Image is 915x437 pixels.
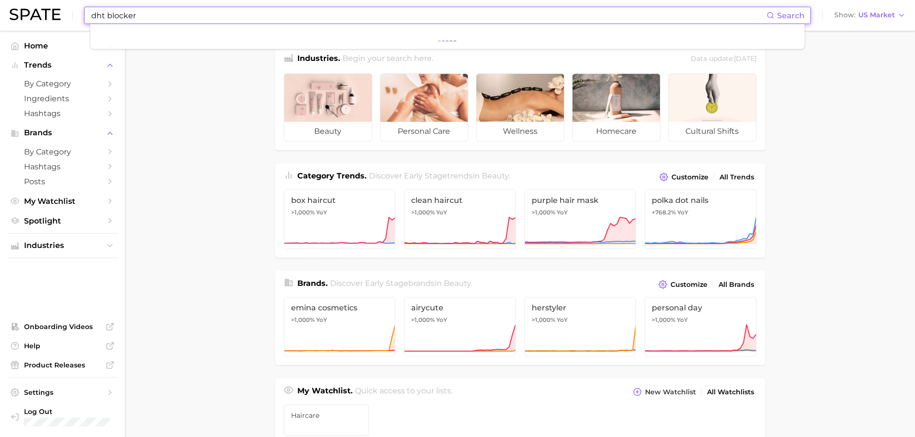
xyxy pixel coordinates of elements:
span: Industries [24,241,101,250]
button: New Watchlist [631,385,698,399]
span: All Brands [719,281,754,289]
span: Posts [24,177,101,186]
span: YoY [677,209,688,216]
a: Onboarding Videos [8,319,117,334]
a: homecare [572,73,660,142]
img: SPATE [10,9,61,20]
span: US Market [858,12,895,18]
span: clean haircut [411,196,509,205]
div: Data update: [DATE] [691,53,756,66]
a: cultural shifts [668,73,756,142]
span: >1,000% [532,209,555,216]
span: box haircut [291,196,389,205]
a: Haircare [284,404,369,436]
a: clean haircut>1,000% YoY [404,189,516,249]
span: YoY [436,209,447,216]
a: All Brands [716,278,756,291]
a: by Category [8,144,117,159]
span: Search [777,11,805,20]
a: wellness [476,73,564,142]
a: personal care [380,73,468,142]
span: All Watchlists [707,388,754,396]
a: beauty [284,73,372,142]
span: Trends [24,61,101,70]
h1: My Watchlist. [297,385,353,399]
span: +768.2% [652,209,676,216]
button: Customize [657,170,710,184]
a: emina cosmetics>1,000% YoY [284,297,396,356]
a: Hashtags [8,159,117,174]
span: Settings [24,388,101,397]
span: All Trends [720,173,754,181]
a: My Watchlist [8,194,117,209]
span: by Category [24,147,101,156]
a: All Trends [717,171,756,184]
h1: Industries. [297,53,340,66]
span: Onboarding Videos [24,322,101,331]
a: Home [8,38,117,53]
span: herstyler [532,303,629,312]
span: >1,000% [411,316,435,323]
a: Product Releases [8,358,117,372]
span: Discover Early Stage brands in . [330,279,472,288]
a: Log out. Currently logged in with e-mail olivia.rosenfeld@sephora.com. [8,404,117,429]
button: Customize [656,278,709,291]
span: emina cosmetics [291,303,389,312]
span: >1,000% [411,209,435,216]
a: Posts [8,174,117,189]
a: herstyler>1,000% YoY [525,297,636,356]
a: Ingredients [8,91,117,106]
button: ShowUS Market [832,9,908,22]
span: personal day [652,303,749,312]
a: box haircut>1,000% YoY [284,189,396,249]
span: Ingredients [24,94,101,103]
button: Trends [8,58,117,72]
span: Log Out [24,407,124,416]
span: wellness [476,122,564,141]
a: airycute>1,000% YoY [404,297,516,356]
span: Category Trends . [297,171,366,180]
span: >1,000% [291,209,315,216]
span: Hashtags [24,109,101,118]
span: >1,000% [532,316,555,323]
h2: Quick access to your lists. [355,385,452,399]
span: Show [834,12,855,18]
a: Hashtags [8,106,117,121]
span: My Watchlist [24,197,101,206]
span: Product Releases [24,361,101,369]
input: Search here for a brand, industry, or ingredient [90,7,767,24]
a: purple hair mask>1,000% YoY [525,189,636,249]
span: cultural shifts [669,122,756,141]
span: Brands . [297,279,328,288]
span: Hashtags [24,162,101,171]
span: Customize [671,173,708,181]
span: YoY [677,316,688,324]
span: beauty [482,171,509,180]
span: Home [24,41,101,50]
a: Help [8,339,117,353]
span: Customize [671,281,708,289]
span: YoY [557,316,568,324]
span: airycute [411,303,509,312]
span: beauty [284,122,372,141]
h2: Begin your search here. [342,53,433,66]
span: beauty [444,279,471,288]
span: polka dot nails [652,196,749,205]
span: >1,000% [291,316,315,323]
span: Haircare [291,412,362,419]
span: Brands [24,129,101,137]
span: personal care [380,122,468,141]
span: purple hair mask [532,196,629,205]
button: Industries [8,238,117,253]
span: YoY [557,209,568,216]
a: Settings [8,385,117,400]
span: by Category [24,79,101,88]
a: by Category [8,76,117,91]
button: Brands [8,126,117,140]
span: YoY [436,316,447,324]
span: homecare [573,122,660,141]
span: Help [24,342,101,350]
span: YoY [316,316,327,324]
a: All Watchlists [705,386,756,399]
span: YoY [316,209,327,216]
